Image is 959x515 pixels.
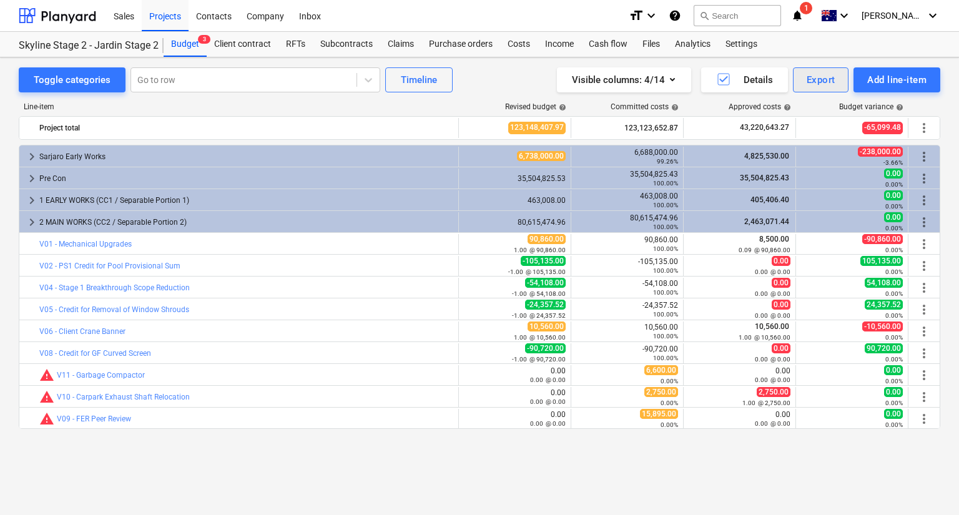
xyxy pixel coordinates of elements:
a: V08 - Credit for GF Curved Screen [39,349,151,358]
span: 4,825,530.00 [743,152,790,160]
span: Committed costs exceed revised budget [39,368,54,383]
span: search [699,11,709,21]
span: 15,895.00 [640,409,678,419]
span: 123,148,407.97 [508,122,566,134]
span: Committed costs exceed revised budget [39,390,54,405]
i: keyboard_arrow_down [837,8,852,23]
span: 3 [198,35,210,44]
small: 100.00% [653,267,678,274]
span: More actions [917,368,932,383]
div: 123,123,652.87 [576,118,678,138]
span: More actions [917,346,932,361]
small: 100.00% [653,333,678,340]
a: V10 - Carpark Exhaust Shaft Relocation [57,393,190,401]
a: V04 - Stage 1 Breakthrough Scope Reduction [39,283,190,292]
div: Revised budget [505,102,566,111]
div: Cash flow [581,32,635,57]
div: 463,008.00 [464,196,566,205]
div: Visible columns : 4/14 [572,72,676,88]
span: -24,357.52 [525,300,566,310]
small: 0.00% [661,378,678,385]
span: More actions [917,193,932,208]
span: 90,860.00 [528,234,566,244]
div: 35,504,825.53 [464,174,566,183]
span: 6,738,000.00 [517,151,566,161]
div: 463,008.00 [576,192,678,209]
span: More actions [917,302,932,317]
div: 1 EARLY WORKS (CC1 / Separable Portion 1) [39,190,453,210]
div: 0.00 [464,366,566,384]
small: 0.00 @ 0.00 [530,376,566,383]
div: -54,108.00 [576,279,678,297]
div: 2 MAIN WORKS (CC2 / Separable Portion 2) [39,212,453,232]
small: 0.00 @ 0.00 [530,398,566,405]
div: 10,560.00 [576,323,678,340]
a: V05 - Credit for Removal of Window Shrouds [39,305,189,314]
div: Subcontracts [313,32,380,57]
a: Budget3 [164,32,207,57]
span: 90,720.00 [865,343,903,353]
span: -10,560.00 [862,321,903,331]
small: 100.00% [653,289,678,296]
span: 0.00 [772,343,790,353]
div: Details [716,72,773,88]
small: 0.00% [885,334,903,341]
button: Toggle categories [19,67,125,92]
span: keyboard_arrow_right [24,149,39,164]
a: Purchase orders [421,32,500,57]
small: 0.00% [885,290,903,297]
a: Files [635,32,667,57]
small: 99.26% [657,158,678,165]
span: 2,750.00 [644,387,678,397]
small: 100.00% [653,223,678,230]
small: 0.00 @ 0.00 [755,420,790,427]
span: 0.00 [884,365,903,375]
a: V01 - Mechanical Upgrades [39,240,132,248]
span: More actions [917,171,932,186]
small: 1.00 @ 2,750.00 [742,400,790,406]
i: keyboard_arrow_down [644,8,659,23]
div: Committed costs [611,102,679,111]
button: Visible columns:4/14 [557,67,691,92]
i: format_size [629,8,644,23]
span: 0.00 [772,278,790,288]
span: 10,560.00 [754,322,790,331]
a: V02 - PS1 Credit for Pool Provisional Sum [39,262,180,270]
div: 80,615,474.96 [576,213,678,231]
span: -90,860.00 [862,234,903,244]
i: keyboard_arrow_down [925,8,940,23]
span: -65,099.48 [862,122,903,134]
small: 0.00% [885,268,903,275]
div: 90,860.00 [576,235,678,253]
div: -90,720.00 [576,345,678,362]
span: keyboard_arrow_right [24,215,39,230]
span: 405,406.40 [749,195,790,204]
div: Skyline Stage 2 - Jardin Stage 2 [19,39,149,52]
small: 0.09 @ 90,860.00 [739,247,790,253]
div: Project total [39,118,453,138]
a: V06 - Client Crane Banner [39,327,125,336]
a: Settings [718,32,765,57]
small: 0.00% [885,312,903,319]
span: 43,220,643.27 [739,122,790,133]
div: Add line-item [867,72,927,88]
small: 1.00 @ 10,560.00 [514,334,566,341]
button: Search [694,5,781,26]
span: 1 [800,2,812,14]
div: 0.00 [689,410,790,428]
div: Income [538,32,581,57]
div: Line-item [19,102,460,111]
div: Approved costs [729,102,791,111]
small: 0.00% [661,421,678,428]
iframe: Chat Widget [897,455,959,515]
span: 2,750.00 [757,387,790,397]
span: 0.00 [884,387,903,397]
small: 100.00% [653,202,678,208]
span: More actions [917,280,932,295]
small: 0.00 @ 0.00 [755,290,790,297]
small: 1.00 @ 10,560.00 [739,334,790,341]
span: More actions [917,324,932,339]
small: 0.00% [885,378,903,385]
